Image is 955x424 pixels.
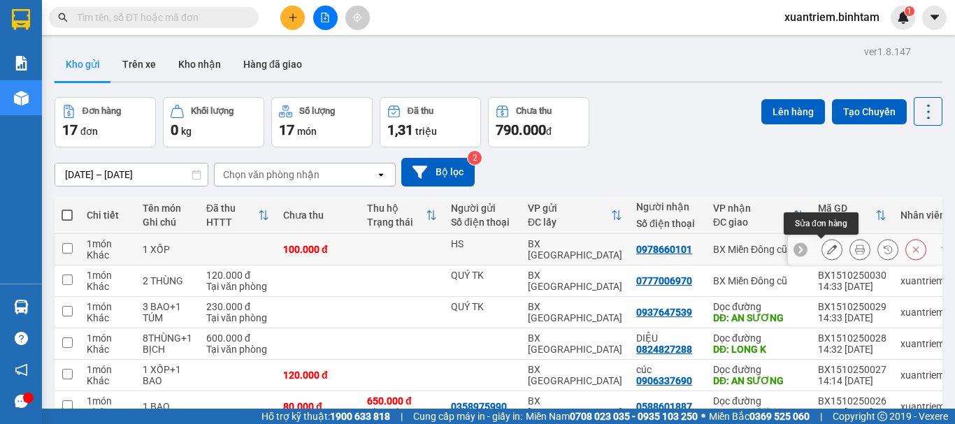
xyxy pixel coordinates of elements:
strong: 0369 525 060 [749,411,810,422]
div: BX1510250027 [818,364,886,375]
div: BX [GEOGRAPHIC_DATA] [528,301,622,323]
img: logo-vxr [12,9,30,30]
div: 600.000 đ [206,332,269,344]
span: đơn [80,126,98,137]
div: Ghi chú [143,217,192,228]
div: 1 XỐP+1 BAO [143,364,192,386]
div: Đã thu [206,203,258,214]
div: 3 BAO+1 TÚM [143,301,192,323]
span: Cung cấp máy in - giấy in: [413,409,522,424]
span: Nhận: [6,99,201,112]
span: 0 [171,122,178,138]
button: Số lượng17món [271,97,373,147]
div: 1 BAO [143,401,192,412]
div: 230.000 đ [206,301,269,312]
button: aim [345,6,370,30]
div: 2 THÙNG [143,275,192,286]
img: solution-icon [14,56,29,71]
span: 0941 78 2525 [50,49,195,75]
div: 80.000 đ [283,401,353,412]
button: caret-down [922,6,947,30]
div: BX [GEOGRAPHIC_DATA] [528,364,622,386]
div: Khác [87,312,129,323]
img: logo [6,10,48,73]
div: Tại văn phòng [206,281,269,292]
div: Khác [87,375,129,386]
div: 0937647539 [636,307,692,318]
button: Khối lượng0kg [163,97,264,147]
div: 0358975990 [451,401,507,412]
div: BX1510250029 [818,301,886,312]
span: xuantriem.binhtam [773,8,891,26]
span: 17 [279,122,294,138]
div: Khác [87,281,129,292]
span: 17 [62,122,78,138]
span: BX Quảng Ngãi ĐT: [50,49,195,75]
span: kg [181,126,192,137]
span: BX [GEOGRAPHIC_DATA] - [26,80,157,94]
div: Sửa đơn hàng [821,239,842,260]
div: DĐ: LONG K [713,344,804,355]
img: icon-new-feature [897,11,910,24]
div: DĐ: AN SƯƠNG [713,375,804,386]
span: Hỗ trợ kỹ thuật: [261,409,390,424]
div: Người nhận [636,201,699,212]
div: 1 XỐP [143,244,192,255]
th: Toggle SortBy [521,197,629,234]
span: 790.000 [496,122,546,138]
span: copyright [877,411,887,421]
div: HTTT [206,217,258,228]
div: 1 món [87,395,129,407]
span: | [820,409,822,424]
button: Hàng đã giao [232,47,313,81]
input: Select a date range. [55,163,208,186]
div: Sửa đơn hàng [784,212,859,235]
svg: open [375,169,387,180]
div: Số điện thoại [636,218,699,229]
div: DIỆU [636,332,699,344]
div: Chưa thu [283,210,353,221]
div: Mã GD [818,203,875,214]
span: 0978660101 - [131,99,201,112]
div: DĐ: AN SƯƠNG [713,407,804,418]
div: Khác [87,407,129,418]
div: Đơn hàng [82,106,121,116]
div: 8THÙNG+1 BỊCH [143,332,192,355]
div: Khác [87,344,129,355]
input: Tìm tên, số ĐT hoặc mã đơn [77,10,242,25]
button: file-add [313,6,338,30]
div: Tên món [143,203,192,214]
div: 1 món [87,364,129,375]
div: BX [GEOGRAPHIC_DATA] [528,332,622,355]
button: Kho gửi [55,47,111,81]
div: VP gửi [528,203,611,214]
div: 14:33 [DATE] [818,281,886,292]
span: ⚪️ [701,414,705,419]
button: Đơn hàng17đơn [55,97,156,147]
span: | [401,409,403,424]
span: plus [288,13,298,22]
div: BX1510250026 [818,395,886,407]
button: Lên hàng [761,99,825,124]
strong: CÔNG TY CP BÌNH TÂM [50,8,189,47]
div: 1 món [87,332,129,344]
div: BX1510250030 [818,270,886,281]
span: BX Miền Đông cũ - [36,99,201,112]
div: cúc [636,364,699,375]
div: 14:32 [DATE] [818,344,886,355]
th: Toggle SortBy [811,197,893,234]
div: Dọc đường [713,332,804,344]
div: Người gửi [451,203,514,214]
div: 0906337690 [636,375,692,386]
div: ver 1.8.147 [864,44,911,59]
span: aim [352,13,362,22]
span: message [15,395,28,408]
button: Kho nhận [167,47,232,81]
div: 0777006970 [636,275,692,286]
div: BX1510250028 [818,332,886,344]
span: Miền Bắc [709,409,810,424]
div: Trạng thái [367,217,426,228]
div: BX Miền Đông cũ [713,244,804,255]
span: search [58,13,68,22]
div: 13:45 [DATE] [818,407,886,418]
